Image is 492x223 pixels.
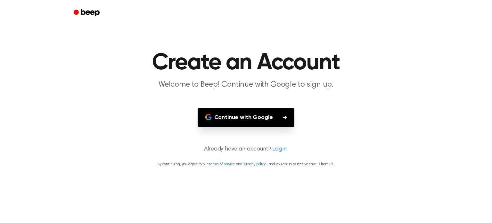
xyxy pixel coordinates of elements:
p: By continuing, you agree to our and , and you opt in to receive emails from us. [8,161,484,167]
a: privacy policy [244,162,266,166]
h1: Create an Account [82,51,410,74]
p: Welcome to Beep! Continue with Google to sign up. [123,80,369,90]
a: terms of service [209,162,234,166]
button: Continue with Google [198,108,295,127]
a: Login [272,145,286,154]
a: Beep [69,7,105,19]
p: Already have an account? [8,145,484,154]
